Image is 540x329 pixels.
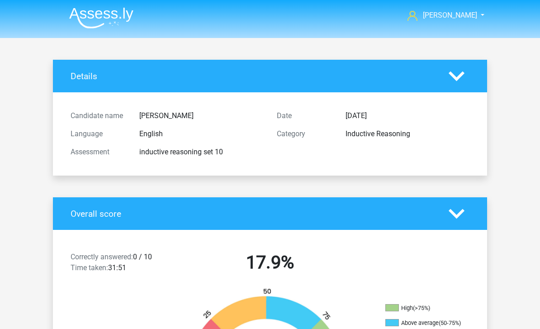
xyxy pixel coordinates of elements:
[270,129,339,139] div: Category
[385,319,476,327] li: Above average
[270,110,339,121] div: Date
[423,11,477,19] span: [PERSON_NAME]
[385,304,476,312] li: High
[71,263,108,272] span: Time taken:
[64,147,133,157] div: Assessment
[133,147,270,157] div: inductive reasoning set 10
[64,110,133,121] div: Candidate name
[64,252,167,277] div: 0 / 10 31:51
[64,129,133,139] div: Language
[174,252,366,273] h2: 17.9%
[71,253,133,261] span: Correctly answered:
[404,10,478,21] a: [PERSON_NAME]
[439,319,461,326] div: (50-75%)
[133,110,270,121] div: [PERSON_NAME]
[339,129,476,139] div: Inductive Reasoning
[69,7,133,29] img: Assessly
[133,129,270,139] div: English
[339,110,476,121] div: [DATE]
[71,209,435,219] h4: Overall score
[71,71,435,81] h4: Details
[413,305,430,311] div: (>75%)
